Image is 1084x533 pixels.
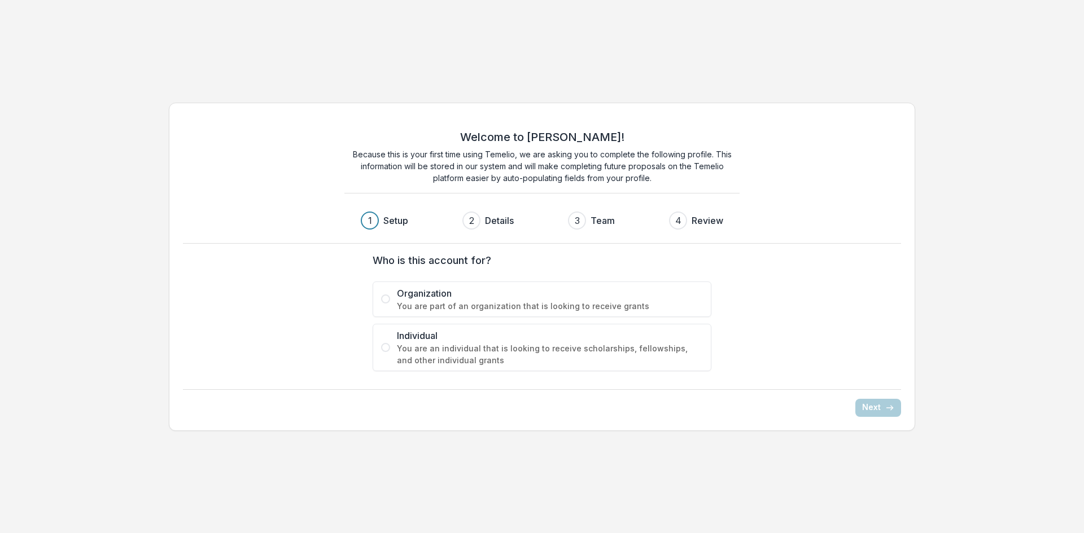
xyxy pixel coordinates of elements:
div: 1 [368,214,372,227]
h2: Welcome to [PERSON_NAME]! [460,130,624,144]
div: Progress [361,212,723,230]
h3: Review [692,214,723,227]
span: You are an individual that is looking to receive scholarships, fellowships, and other individual ... [397,342,703,366]
span: You are part of an organization that is looking to receive grants [397,300,703,312]
div: 3 [575,214,580,227]
div: 4 [675,214,681,227]
h3: Setup [383,214,408,227]
div: 2 [469,214,474,227]
h3: Details [485,214,514,227]
button: Next [855,399,901,417]
p: Because this is your first time using Temelio, we are asking you to complete the following profil... [344,148,740,184]
h3: Team [591,214,615,227]
span: Individual [397,329,703,342]
span: Organization [397,287,703,300]
label: Who is this account for? [373,253,705,268]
